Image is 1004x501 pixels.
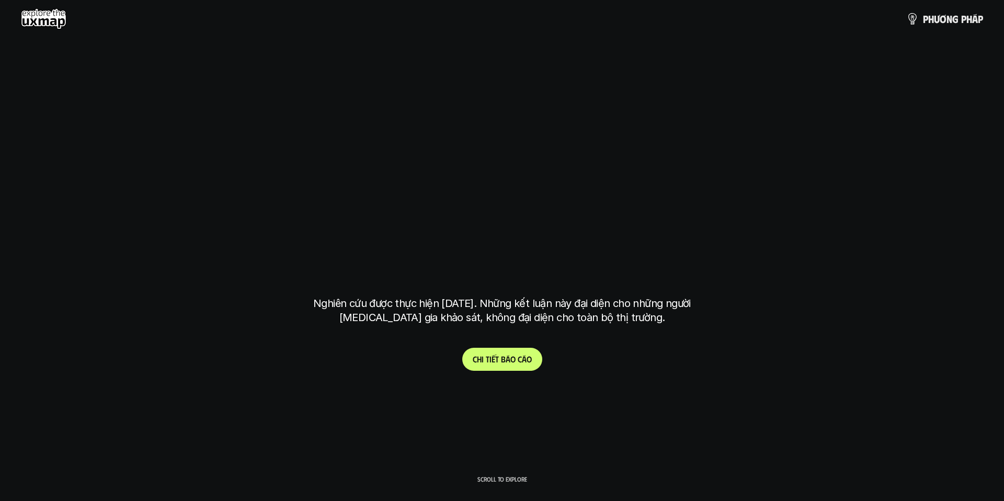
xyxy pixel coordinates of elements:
span: i [489,354,492,364]
span: C [473,354,477,364]
span: n [946,13,952,25]
span: p [978,13,983,25]
span: b [501,354,506,364]
a: phươngpháp [906,8,983,29]
span: h [928,13,934,25]
span: ư [934,13,940,25]
span: á [506,354,510,364]
span: h [477,354,482,364]
h6: Kết quả nghiên cứu [466,121,545,133]
p: Nghiên cứu được thực hiện [DATE]. Những kết luận này đại diện cho những người [MEDICAL_DATA] gia ... [306,297,698,325]
h1: phạm vi công việc của [311,147,693,191]
span: t [495,354,499,364]
span: h [966,13,972,25]
p: Scroll to explore [477,475,527,483]
span: c [518,354,522,364]
span: á [522,354,527,364]
span: g [952,13,959,25]
span: o [510,354,516,364]
span: ế [492,354,495,364]
h1: tại [GEOGRAPHIC_DATA] [316,230,689,274]
span: ơ [940,13,946,25]
span: p [923,13,928,25]
a: Chitiếtbáocáo [462,348,542,371]
span: o [527,354,532,364]
span: t [486,354,489,364]
span: á [972,13,978,25]
span: i [482,354,484,364]
span: p [961,13,966,25]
